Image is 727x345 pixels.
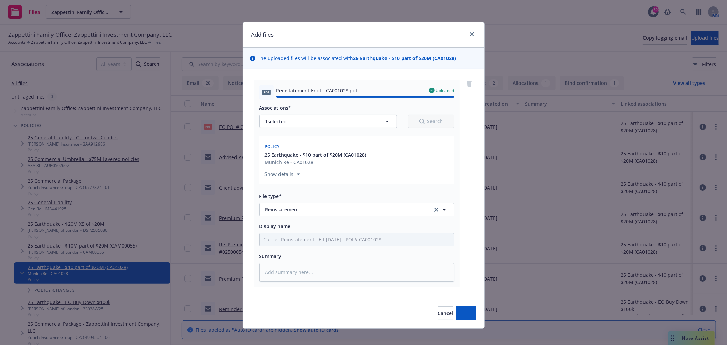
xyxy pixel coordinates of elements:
[432,206,440,214] a: clear selection
[465,80,473,88] a: remove
[265,118,287,125] span: 1 selected
[456,310,476,316] span: Add files
[259,253,282,259] span: Summary
[251,30,274,39] h1: Add files
[259,105,291,111] span: Associations*
[353,55,456,61] strong: 25 Earthquake - $10 part of $20M (CA01028)
[265,151,366,159] button: 25 Earthquake - $10 part of $20M (CA01028)
[438,306,453,320] button: Cancel
[456,306,476,320] button: Add files
[265,206,423,213] span: Reinstatement
[259,193,282,199] span: File type*
[262,90,271,95] span: pdf
[436,88,454,93] span: Uploaded
[258,55,456,62] span: The uploaded files will be associated with
[265,159,366,166] div: Munich Re - CA01028
[468,30,476,39] a: close
[259,115,397,128] button: 1selected
[262,170,303,178] button: Show details
[259,223,291,229] span: Display name
[259,203,454,216] button: Reinstatementclear selection
[260,233,454,246] input: Add display name here...
[438,310,453,316] span: Cancel
[265,144,280,149] span: Policy
[276,87,358,94] span: Reinstatement Endt - CA001028.pdf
